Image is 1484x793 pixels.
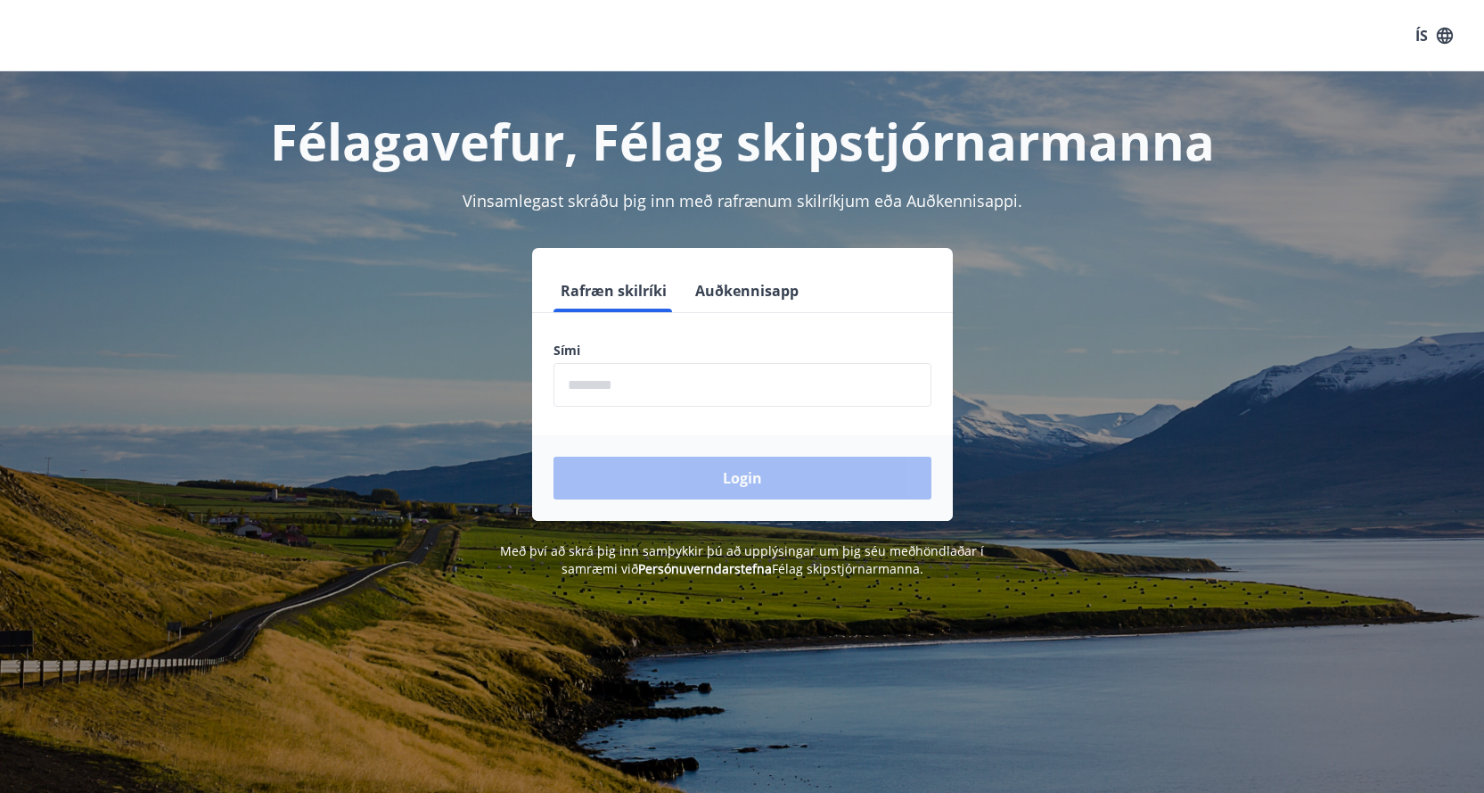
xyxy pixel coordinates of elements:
[463,190,1022,211] span: Vinsamlegast skráðu þig inn með rafrænum skilríkjum eða Auðkennisappi.
[688,269,806,312] button: Auðkennisapp
[500,542,984,577] span: Með því að skrá þig inn samþykkir þú að upplýsingar um þig séu meðhöndlaðar í samræmi við Félag s...
[122,107,1363,175] h1: Félagavefur, Félag skipstjórnarmanna
[638,560,772,577] a: Persónuverndarstefna
[553,342,931,359] label: Sími
[1406,20,1463,52] button: ÍS
[553,269,674,312] button: Rafræn skilríki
